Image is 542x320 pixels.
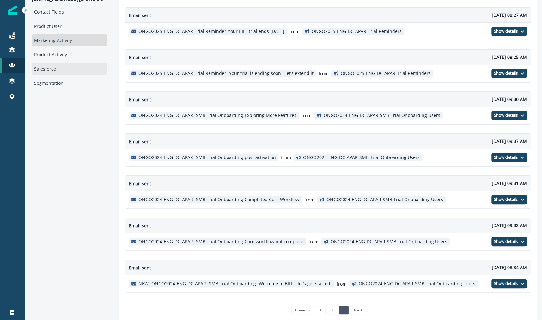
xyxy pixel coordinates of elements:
p: Show details [494,71,518,76]
p: ONGO2025-ENG-DC-APAR-Trial Reminder- Your trial is ending soon—let’s extend it [138,71,314,76]
p: ONGO2024-ENG-DC-APAR- SMB Trial Onboarding-post-activation [138,155,276,160]
p: ONGO2025-ENG-DC-APAR-Trial Reminder-Your BILL trial ends [DATE] [138,29,284,34]
p: [DATE] 09:37 AM [492,138,527,145]
a: Page 3 is your current page [339,306,349,314]
p: ONGO2024-ENG-DC-APAR- SMB Trial Onboarding-Exploring More Features [138,113,296,118]
button: Show details [491,195,527,204]
p: ONGO2024-ENG-DC-APAR- SMB Trial Onboarding-Completed Core Workflow [138,197,299,202]
button: Show details [491,279,527,288]
p: Show details [494,197,518,202]
p: ONGO2024-ENG-DC-APAR-SMB Trial Onboarding Users [326,197,443,202]
p: ONGO2024-ENG-DC-APAR-SMB Trial Onboarding Users [359,281,475,286]
div: Marketing Activity [32,34,107,46]
div: Contact Fields [32,6,107,18]
p: [DATE] 09:31 AM [492,180,527,187]
div: Product Activity [32,49,107,60]
p: from [281,154,291,161]
div: Product User [32,20,107,32]
p: [DATE] 09:32 AM [492,222,527,229]
p: Email sent [129,12,151,19]
a: Page 2 [327,306,337,314]
p: [DATE] 08:34 AM [492,264,527,271]
img: Inflection [8,6,17,15]
button: Show details [491,27,527,36]
ul: Pagination [290,306,366,314]
p: Show details [494,155,518,160]
p: ONGO2025-ENG-DC-APAR-Trial Reminders [312,29,402,34]
p: Show details [494,239,518,244]
p: from [319,70,329,77]
p: [DATE] 08:27 AM [492,12,527,18]
button: Show details [491,237,527,246]
p: Email sent [129,264,151,271]
p: [DATE] 09:30 AM [492,96,527,102]
p: Show details [494,113,518,118]
p: Email sent [129,222,151,229]
p: Show details [494,29,518,34]
p: from [308,238,319,245]
p: from [337,280,347,287]
p: Email sent [129,54,151,61]
p: ONGO2025-ENG-DC-APAR-Trial Reminders [341,71,431,76]
p: Email sent [129,138,151,145]
a: Page 1 [316,306,326,314]
p: [DATE] 08:25 AM [492,54,527,60]
button: Show details [491,69,527,78]
p: Show details [494,281,518,286]
p: ONGO2024-ENG-DC-APAR- SMB Trial Onboarding-Core workflow not complete [138,239,303,244]
a: Previous page [291,306,314,314]
button: Show details [491,111,527,120]
p: Email sent [129,180,151,187]
p: Email sent [129,96,151,103]
p: from [301,112,312,119]
button: Show details [491,153,527,162]
p: ONGO2024-ENG-DC-APAR-SMB Trial Onboarding Users [331,239,447,244]
p: from [289,28,300,35]
div: Salesforce [32,63,107,75]
p: ONGO2024-ENG-DC-APAR-SMB Trial Onboarding Users [324,113,440,118]
p: NEW -ONGO2024-ENG-DC-APAR- SMB Trial Onboarding- Welcome to BILL—let’s get started! [138,281,332,286]
p: from [304,196,314,203]
div: Segmentation [32,77,107,89]
p: ONGO2024-ENG-DC-APAR-SMB Trial Onboarding Users [303,155,420,160]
